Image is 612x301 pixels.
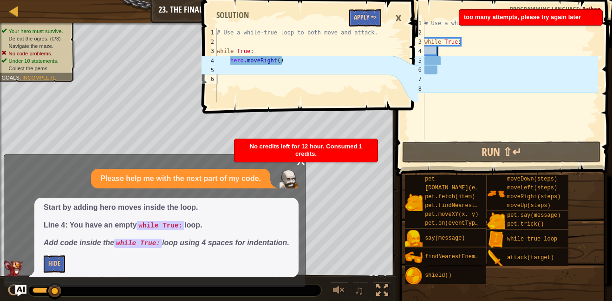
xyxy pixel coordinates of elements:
[507,194,560,200] span: moveRight(steps)
[349,9,381,27] button: Apply =>
[44,220,289,231] p: Line 4: You have an empty loop.
[1,65,69,72] li: Collect the gems.
[22,74,56,80] span: Incomplete
[9,28,63,34] span: Your hero must survive.
[9,35,61,41] span: Defeat the ogres. (0/3)
[425,272,452,279] span: shield()
[487,212,505,230] img: portrait.png
[202,47,217,56] div: 3
[507,254,554,261] span: attack(target)
[510,5,579,13] span: Programming language
[212,9,254,21] div: Solution
[202,65,217,74] div: 5
[9,58,59,64] span: Under 10 statements.
[507,221,544,227] span: pet.trick()
[425,202,515,209] span: pet.findNearestByType(type)
[1,35,69,42] li: Defeat the ogres.
[425,220,512,227] span: pet.on(eventType, handler)
[100,174,261,184] p: Please help me with the next part of my code.
[507,236,557,242] span: while-true loop
[44,255,65,273] button: Hide
[425,235,465,241] span: say(message)
[579,5,582,13] span: :
[425,194,475,200] span: pet.fetch(item)
[250,143,363,157] span: No credits left for 12 hour. Consumed 1 credits.
[425,254,485,260] span: findNearestEnemy()
[391,7,406,29] div: ×
[9,65,49,71] span: Collect the gems.
[15,285,26,296] button: Ask AI
[202,37,217,47] div: 2
[582,5,600,13] span: Python
[137,221,184,230] code: while True:
[9,43,54,49] span: Navigate the maze.
[464,13,581,20] span: too many attempts, please try again later
[9,50,52,56] span: No code problems.
[425,176,435,182] span: pet
[44,239,289,247] em: Add code inside the loop using 4 spaces for indentation.
[1,57,69,65] li: Under 10 statements.
[507,202,551,209] span: moveUp(steps)
[507,176,557,182] span: moveDown(steps)
[114,239,162,248] code: while True:
[202,28,217,37] div: 1
[425,211,478,218] span: pet.moveXY(x, y)
[507,185,557,191] span: moveLeft(steps)
[487,231,505,248] img: portrait.png
[44,202,289,213] p: Start by adding hero moves inside the loop.
[1,27,69,35] li: Your hero must survive.
[402,141,601,163] button: Run ⇧↵
[202,74,217,84] div: 6
[507,212,560,219] span: pet.say(message)
[1,50,69,57] li: No code problems.
[5,282,23,301] button: Ctrl + P: Play
[425,185,492,191] span: [DOMAIN_NAME](enemy)
[202,56,217,65] div: 4
[1,74,20,80] span: Goals
[487,249,505,267] img: portrait.png
[487,185,505,202] img: portrait.png
[4,261,23,277] img: AI
[20,74,22,80] span: :
[1,42,69,50] li: Navigate the maze.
